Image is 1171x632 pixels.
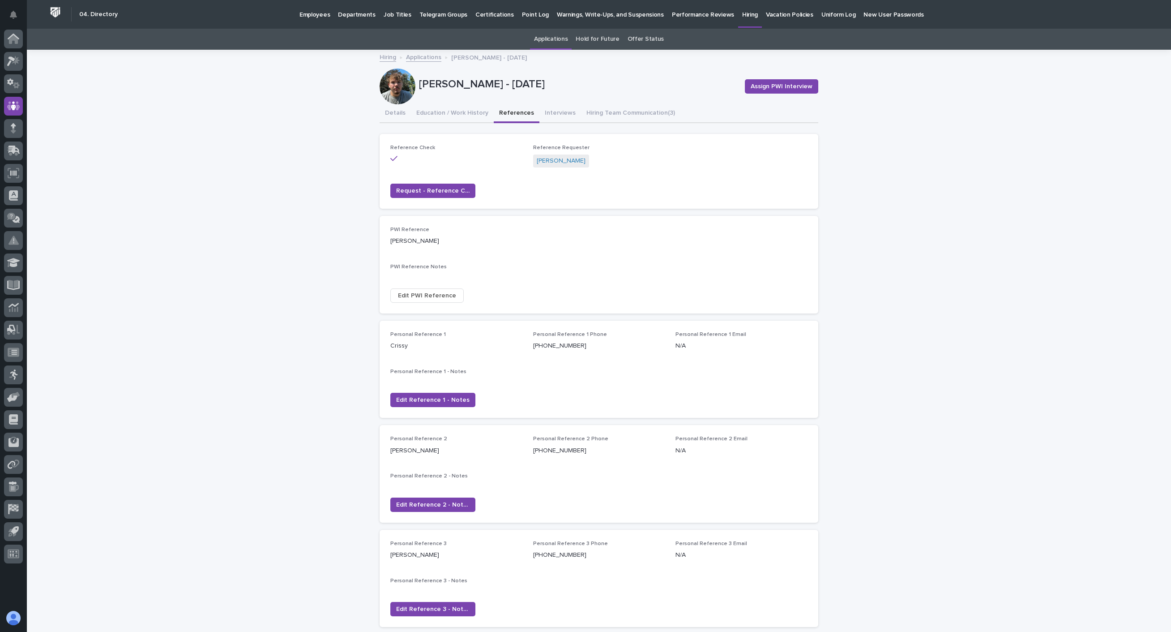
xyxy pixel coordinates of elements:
a: Hold for Future [576,29,619,50]
p: [PERSON_NAME] [390,446,522,456]
span: Personal Reference 3 [390,541,447,546]
p: [PERSON_NAME] - [DATE] [451,52,527,62]
span: Edit Reference 3 - Notes [396,605,470,614]
h2: 04. Directory [79,11,118,18]
div: Notifications [11,11,23,25]
span: Personal Reference 3 - Notes [390,578,467,584]
button: Edit Reference 2 - Notes [390,498,475,512]
button: Education / Work History [411,104,494,123]
a: Hiring [380,52,396,62]
button: Assign PWI Interview [745,79,818,94]
button: users-avatar [4,609,23,628]
span: Personal Reference 2 [390,436,447,442]
button: Details [380,104,411,123]
span: Assign PWI Interview [751,82,812,91]
button: Edit Reference 1 - Notes [390,393,475,407]
span: Request - Reference Check [396,186,470,195]
span: Edit Reference 2 - Notes [396,500,470,509]
a: Applications [406,52,441,62]
span: Reference Requester [533,145,590,150]
button: Request - Reference Check [390,184,475,198]
button: Edit Reference 3 - Notes [390,602,475,616]
span: Personal Reference 1 Phone [533,332,607,337]
a: Applications [534,29,568,50]
span: Personal Reference 2 Email [675,436,748,442]
a: Offer Status [628,29,664,50]
span: Reference Check [390,145,435,150]
p: [PERSON_NAME] - [DATE] [419,78,738,91]
p: N/A [675,446,808,456]
span: Personal Reference 1 Email [675,332,746,337]
p: Crissy [390,341,522,351]
span: PWI Reference Notes [390,264,447,270]
a: [PHONE_NUMBER] [533,343,586,349]
span: Personal Reference 3 Phone [533,541,608,546]
button: Edit PWI Reference [390,288,464,303]
p: [PERSON_NAME] [390,550,522,560]
span: Personal Reference 1 - Notes [390,369,466,374]
span: PWI Reference [390,227,429,232]
button: References [494,104,539,123]
span: Edit PWI Reference [398,291,456,300]
span: Personal Reference 2 - Notes [390,473,468,479]
button: Interviews [539,104,581,123]
span: Personal Reference 1 [390,332,446,337]
a: [PHONE_NUMBER] [533,447,586,454]
span: Personal Reference 2 Phone [533,436,608,442]
img: Workspace Logo [47,4,64,21]
span: Personal Reference 3 Email [675,541,747,546]
button: Hiring Team Communication (3) [581,104,680,123]
span: Edit Reference 1 - Notes [396,396,470,404]
a: [PHONE_NUMBER] [533,552,586,558]
p: N/A [675,341,808,351]
p: N/A [675,550,808,560]
p: [PERSON_NAME] [390,236,522,246]
a: [PERSON_NAME] [537,156,585,166]
button: Notifications [4,5,23,24]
